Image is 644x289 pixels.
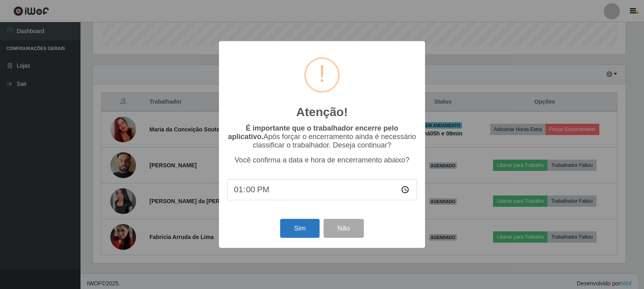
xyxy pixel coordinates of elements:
[280,219,319,238] button: Sim
[296,105,348,119] h2: Atenção!
[228,124,398,141] b: É importante que o trabalhador encerre pelo aplicativo.
[227,156,417,164] p: Você confirma a data e hora de encerramento abaixo?
[324,219,363,238] button: Não
[227,124,417,150] p: Após forçar o encerramento ainda é necessário classificar o trabalhador. Deseja continuar?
